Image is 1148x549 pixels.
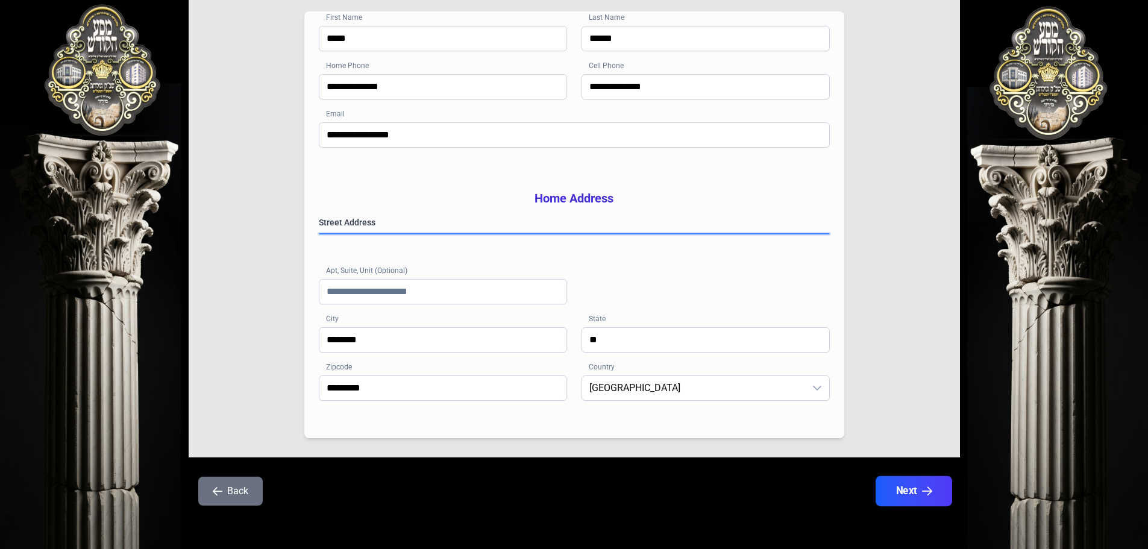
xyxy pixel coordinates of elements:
span: United States [582,376,805,400]
button: Back [198,477,263,506]
label: Street Address [319,216,830,228]
button: Next [875,476,952,506]
h3: Home Address [319,190,830,207]
div: dropdown trigger [805,376,829,400]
